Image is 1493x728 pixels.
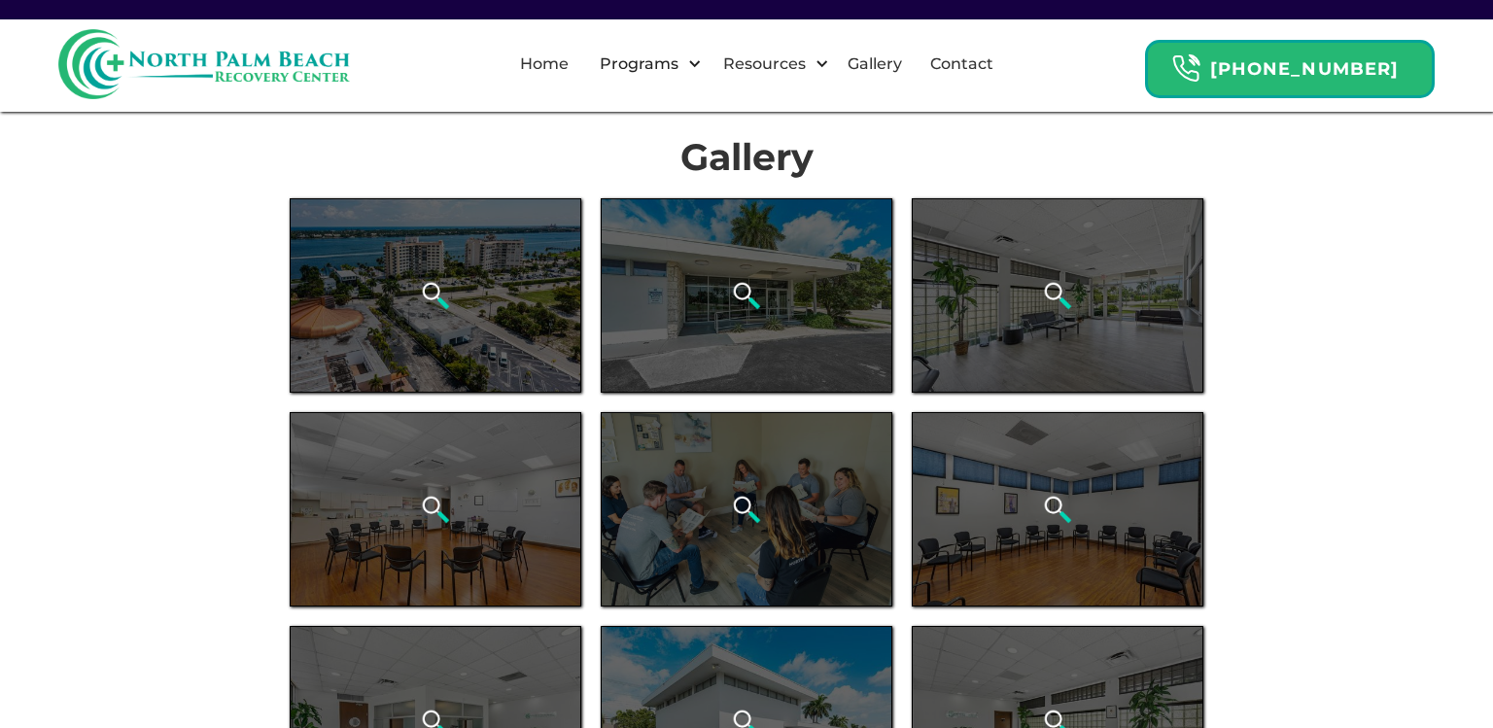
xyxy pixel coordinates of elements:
[707,33,834,95] div: Resources
[912,412,1203,607] a: open lightbox
[1145,30,1435,98] a: Header Calendar Icons[PHONE_NUMBER]
[919,33,1005,95] a: Contact
[912,198,1203,393] a: open lightbox
[508,33,580,95] a: Home
[290,412,581,607] a: open lightbox
[290,198,581,393] a: open lightbox
[583,33,707,95] div: Programs
[601,198,892,393] a: open lightbox
[718,52,811,76] div: Resources
[601,412,892,607] a: open lightbox
[836,33,914,95] a: Gallery
[1210,58,1399,80] strong: [PHONE_NUMBER]
[290,136,1203,179] h1: Gallery
[1171,53,1200,84] img: Header Calendar Icons
[595,52,683,76] div: Programs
